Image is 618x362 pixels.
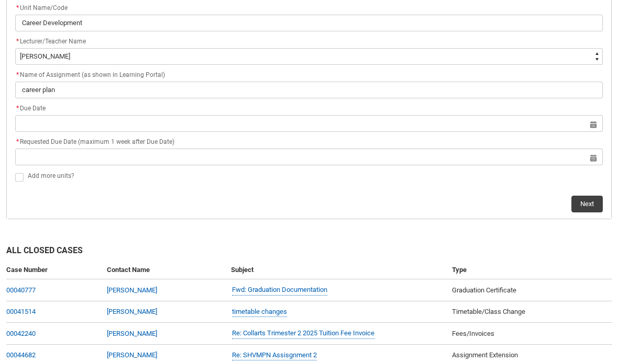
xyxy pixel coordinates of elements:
[107,286,157,294] a: [PERSON_NAME]
[6,244,612,261] h2: All Closed Cases
[28,172,74,179] span: Add more units?
[107,330,157,337] a: [PERSON_NAME]
[448,261,612,280] th: Type
[232,307,287,318] a: timetable changes
[16,71,19,78] abbr: required
[20,38,86,45] span: Lecturer/Teacher Name
[232,328,374,339] a: Re: Collarts Trimester 2 2025 Tuition Fee Invoice
[227,261,448,280] th: Subject
[15,138,174,145] span: Requested Due Date (maximum 1 week after Due Date)
[452,286,516,294] span: Graduation Certificate
[571,196,603,212] button: Next
[16,138,19,145] abbr: required
[16,4,19,12] abbr: required
[6,330,36,337] a: 00042240
[452,308,525,315] span: Timetable/Class Change
[16,38,19,45] abbr: required
[103,261,227,280] th: Contact Name
[6,351,36,359] a: 00044682
[16,105,19,112] abbr: required
[15,105,46,112] span: Due Date
[6,261,103,280] th: Case Number
[6,308,36,315] a: 00041514
[452,351,518,359] span: Assignment Extension
[232,285,327,296] a: Fwd: Graduation Documentation
[6,286,36,294] a: 00040777
[452,330,494,337] span: Fees/Invoices
[15,71,165,78] span: Name of Assignment (as shown in Learning Portal)
[15,4,68,12] span: Unit Name/Code
[232,350,317,361] a: Re: SHVMPN Assisgnment 2
[107,308,157,315] a: [PERSON_NAME]
[107,351,157,359] a: [PERSON_NAME]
